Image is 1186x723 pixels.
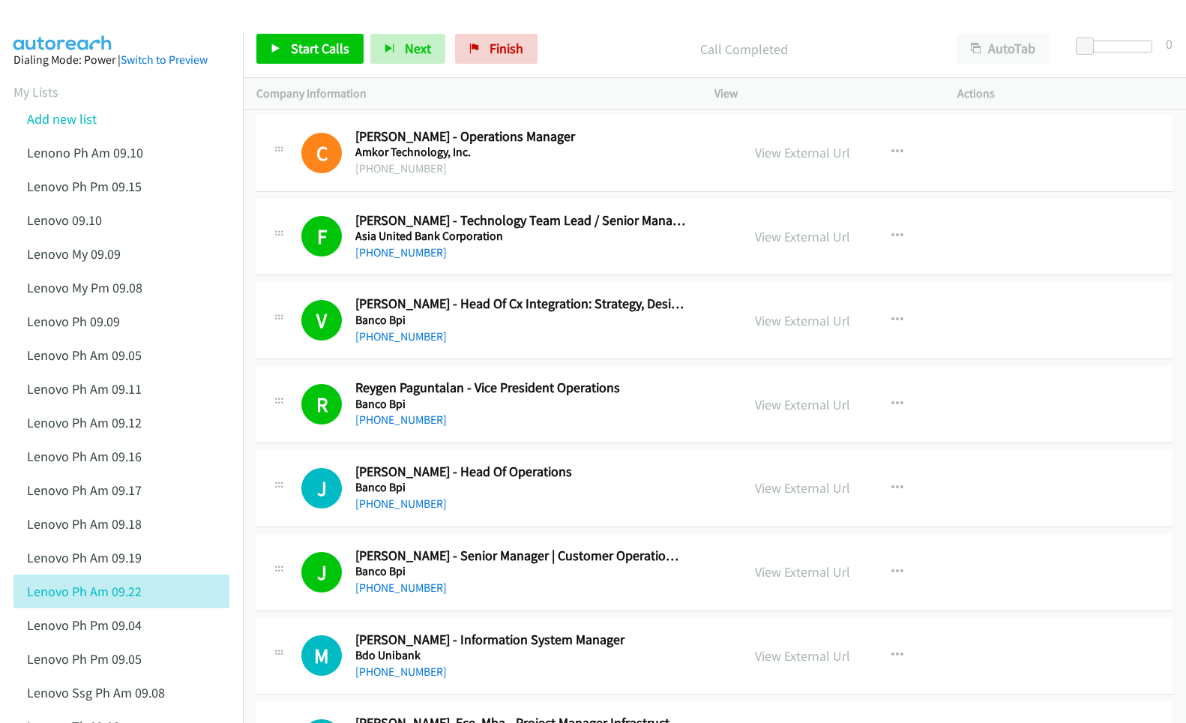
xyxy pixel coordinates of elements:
[27,414,142,431] a: Lenovo Ph Am 09.12
[1143,301,1186,421] iframe: Resource Center
[27,110,97,127] a: Add new list
[355,648,685,663] h5: Bdo Unibank
[27,616,142,634] a: Lenovo Ph Pm 09.04
[27,650,142,667] a: Lenovo Ph Pm 09.05
[355,397,685,412] h5: Banco Bpi
[27,178,142,195] a: Lenovo Ph Pm 09.15
[13,83,58,100] a: My Lists
[355,664,447,679] a: [PHONE_NUMBER]
[755,647,850,664] a: View External Url
[355,580,447,595] a: [PHONE_NUMBER]
[301,216,342,256] h1: F
[755,479,850,496] a: View External Url
[355,631,685,649] h2: [PERSON_NAME] - Information System Manager
[301,384,342,424] h1: R
[714,85,930,103] p: View
[301,468,342,508] div: The call is yet to be attempted
[301,635,342,676] h1: M
[490,40,523,57] span: Finish
[121,52,208,67] a: Switch to Preview
[301,133,342,173] h1: C
[355,145,685,160] h5: Amkor Technology, Inc.
[27,346,142,364] a: Lenovo Ph Am 09.05
[755,144,850,161] a: View External Url
[755,228,850,245] a: View External Url
[27,245,121,262] a: Lenovo My 09.09
[256,85,687,103] p: Company Information
[27,279,142,296] a: Lenovo My Pm 09.08
[355,547,685,565] h2: [PERSON_NAME] - Senior Manager | Customer Operations Officer
[27,380,142,397] a: Lenovo Ph Am 09.11
[558,39,930,59] p: Call Completed
[355,564,685,579] h5: Banco Bpi
[301,468,342,508] h1: J
[27,515,142,532] a: Lenovo Ph Am 09.18
[27,144,143,161] a: Lenono Ph Am 09.10
[455,34,538,64] a: Finish
[755,312,850,329] a: View External Url
[355,229,685,244] h5: Asia United Bank Corporation
[355,412,447,427] a: [PHONE_NUMBER]
[355,379,685,397] h2: Reygen Paguntalan - Vice President Operations
[355,313,685,328] h5: Banco Bpi
[301,300,342,340] h1: V
[355,128,685,145] h2: [PERSON_NAME] - Operations Manager
[27,684,165,701] a: Lenovo Ssg Ph Am 09.08
[957,85,1173,103] p: Actions
[355,295,685,313] h2: [PERSON_NAME] - Head Of Cx Integration: Strategy, Design, Operations, Quality
[355,480,685,495] h5: Banco Bpi
[27,481,142,499] a: Lenovo Ph Am 09.17
[405,40,431,57] span: Next
[1083,40,1152,52] div: Delay between calls (in seconds)
[755,563,850,580] a: View External Url
[370,34,445,64] button: Next
[301,635,342,676] div: The call is yet to be attempted
[1166,34,1173,54] div: 0
[755,396,850,413] a: View External Url
[355,160,685,178] div: [PHONE_NUMBER]
[355,463,685,481] h2: [PERSON_NAME] - Head Of Operations
[27,549,142,566] a: Lenovo Ph Am 09.19
[355,212,685,229] h2: [PERSON_NAME] - Technology Team Lead / Senior Manager
[355,329,447,343] a: [PHONE_NUMBER]
[355,245,447,259] a: [PHONE_NUMBER]
[355,496,447,511] a: [PHONE_NUMBER]
[256,34,364,64] a: Start Calls
[13,51,229,69] div: Dialing Mode: Power |
[291,40,349,57] span: Start Calls
[27,211,102,229] a: Lenovo 09.10
[301,552,342,592] h1: J
[27,448,142,465] a: Lenovo Ph Am 09.16
[27,313,120,330] a: Lenovo Ph 09.09
[27,583,142,600] a: Lenovo Ph Am 09.22
[957,34,1050,64] button: AutoTab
